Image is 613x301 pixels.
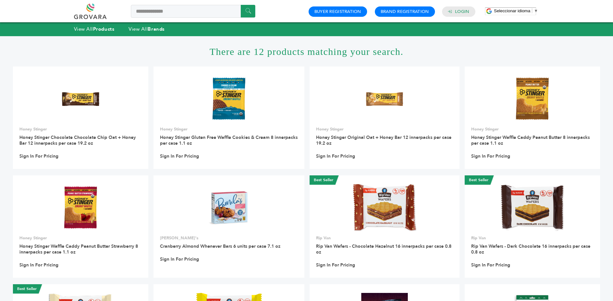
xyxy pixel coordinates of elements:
a: View AllBrands [129,26,165,32]
span: Seleccionar idioma [494,8,531,13]
a: Sign In For Pricing [471,153,510,159]
img: Honey Stinger Gluten Free Waffle Cookies & Cream 8 innerpacks per case 1.1 oz [206,75,252,122]
span: ▼ [534,8,538,13]
a: Honey Stinger Waffle Caddy Peanut Butter 8 innerpacks per case 1.1 oz [471,134,590,146]
a: Buyer Registration [314,9,361,15]
img: Honey Stinger Waffle Caddy Peanut Butter 8 innerpacks per case 1.1 oz [509,75,556,122]
a: Honey Stinger Chocolate Chocolate Chip Oat + Honey Bar 12 innerpacks per case 19.2 oz [19,134,136,146]
a: Seleccionar idioma​ [494,8,538,13]
a: Honey Stinger Original Oat + Honey Bar 12 innerpacks per case 19.2 oz [316,134,451,146]
a: Sign In For Pricing [316,153,355,159]
p: [PERSON_NAME]'s [160,235,298,241]
a: Sign In For Pricing [19,262,58,268]
a: Honey Stinger Waffle Caddy Peanut Butter Strawberry 8 innerpacks per case 1.1 oz [19,243,138,255]
a: Honey Stinger Gluten Free Waffle Cookies & Cream 8 innerpacks per case 1.1 oz [160,134,298,146]
p: Honey Stinger [19,235,142,241]
a: Cranberry Almond Whenever Bars 6 units per case 7.1 oz [160,243,280,249]
img: Honey Stinger Original Oat + Honey Bar 12 innerpacks per case 19.2 oz [361,75,408,122]
a: Sign In For Pricing [316,262,355,268]
img: Honey Stinger Chocolate Chocolate Chip Oat + Honey Bar 12 innerpacks per case 19.2 oz [57,75,104,122]
input: Search a product or brand... [131,5,255,18]
a: Rip Van Wafers - Chocolate Hazelnut 16 innerpacks per case 0.8 oz [316,243,451,255]
p: Honey Stinger [316,126,453,132]
a: Sign In For Pricing [160,153,199,159]
a: Brand Registration [381,9,429,15]
h1: There are 12 products matching your search. [13,36,600,67]
a: View AllProducts [74,26,115,32]
p: Honey Stinger [471,126,594,132]
a: Login [455,9,469,15]
a: Sign In For Pricing [19,153,58,159]
p: Honey Stinger [160,126,298,132]
p: Honey Stinger [19,126,142,132]
strong: Products [93,26,114,32]
img: Rip Van Wafers - Chocolate Hazelnut 16 innerpacks per case 0.8 oz [353,184,416,231]
img: Rip Van Wafers - Dark Chocolate 16 innerpacks per case 0.8 oz [501,184,564,231]
img: Cranberry Almond Whenever Bars 6 units per case 7.1 oz [206,184,252,231]
strong: Brands [148,26,164,32]
p: Rip Van [316,235,453,241]
img: Honey Stinger Waffle Caddy Peanut Butter Strawberry 8 innerpacks per case 1.1 oz [57,184,104,231]
a: Rip Van Wafers - Dark Chocolate 16 innerpacks per case 0.8 oz [471,243,590,255]
a: Sign In For Pricing [160,256,199,262]
a: Sign In For Pricing [471,262,510,268]
p: Rip Van [471,235,594,241]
